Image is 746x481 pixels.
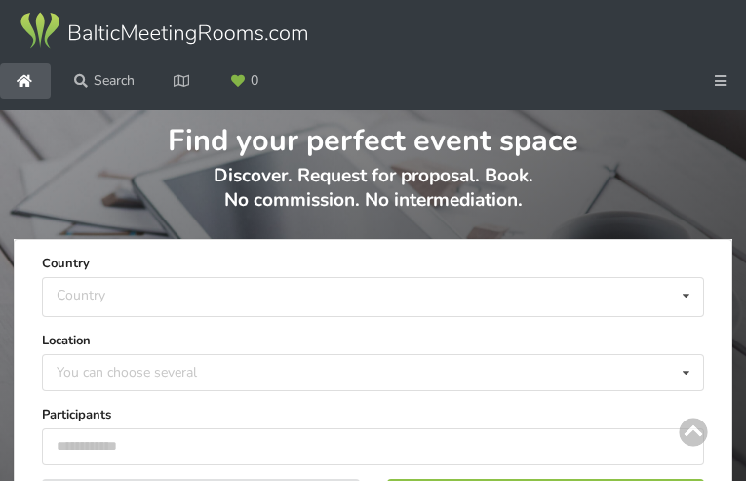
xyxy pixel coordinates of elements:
div: Country [57,287,105,303]
img: Baltic Meeting Rooms [18,11,310,51]
label: Location [42,331,704,350]
div: You can choose several [52,361,241,383]
span: 0 [251,74,258,88]
a: Search [60,63,148,99]
h1: Find your perfect event space [14,110,732,160]
label: Participants [42,405,704,424]
p: Discover. Request for proposal. Book. No commission. No intermediation. [14,164,732,231]
label: Country [42,254,704,273]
